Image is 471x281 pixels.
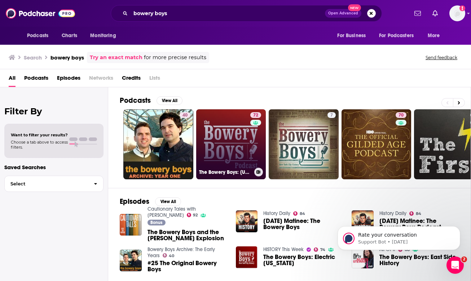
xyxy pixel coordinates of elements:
span: 84 [300,212,305,215]
span: 70 [399,112,404,119]
iframe: Intercom live chat [446,256,464,274]
h2: Episodes [120,197,149,206]
span: Want to filter your results? [11,132,68,137]
span: 72 [253,112,258,119]
button: Open AdvancedNew [325,9,361,18]
button: open menu [85,29,125,43]
h3: The Bowery Boys: [US_STATE] City History [199,169,251,175]
button: open menu [332,29,375,43]
img: Saturday Matinee: The Bowery Boys Podcast [352,210,374,232]
span: New [348,4,361,11]
a: 70 [396,112,406,118]
a: All [9,72,16,87]
a: 84 [293,211,305,216]
span: 40 [169,254,174,258]
img: The Bowery Boys: Electric New York [236,246,258,268]
h2: Podcasts [120,96,151,105]
span: Podcasts [27,31,48,41]
p: Saved Searches [4,164,104,171]
span: 2 [461,256,467,262]
span: More [428,31,440,41]
a: 72 [250,112,261,118]
a: Saturday Matinee: The Bowery Boys [263,218,343,230]
a: Cautionary Tales with Tim Harford [148,206,196,218]
span: Logged in as RP_publicity [449,5,465,21]
span: Networks [89,72,113,87]
button: Show profile menu [449,5,465,21]
button: open menu [22,29,58,43]
span: For Business [337,31,366,41]
button: open menu [374,29,424,43]
a: #25 The Original Bowery Boys [120,250,142,272]
img: The Bowery Boys and the Black Tom Explosion [120,214,142,236]
a: 70 [342,109,411,179]
a: 7 [269,109,339,179]
a: 72The Bowery Boys: [US_STATE] City History [196,109,266,179]
img: Saturday Matinee: The Bowery Boys [236,210,258,232]
span: Monitoring [90,31,116,41]
a: Credits [122,72,141,87]
span: Lists [149,72,160,87]
a: Podcasts [24,72,48,87]
span: for more precise results [144,53,206,62]
a: EpisodesView All [120,197,181,206]
span: 92 [193,214,198,217]
span: For Podcasters [379,31,414,41]
h3: bowery boys [50,54,84,61]
a: Charts [57,29,82,43]
iframe: Intercom notifications message [327,211,471,262]
h3: Search [24,54,42,61]
span: Open Advanced [328,12,358,15]
a: 92 [187,213,198,217]
span: Select [5,181,88,186]
span: 7 [330,112,333,119]
span: 74 [320,248,325,251]
span: Charts [62,31,77,41]
a: 40 [123,109,193,179]
a: The Bowery Boys and the Black Tom Explosion [148,229,227,241]
span: 40 [182,112,188,119]
button: open menu [423,29,449,43]
input: Search podcasts, credits, & more... [131,8,325,19]
span: The Bowery Boys: Electric [US_STATE] [263,254,343,266]
a: 7 [327,112,336,118]
a: 74 [314,247,325,252]
a: HISTORY This Week [263,246,304,253]
a: Bowery Boys Archive: The Early Years [148,246,215,259]
a: #25 The Original Bowery Boys [148,260,227,272]
a: Show notifications dropdown [411,7,424,19]
a: PodcastsView All [120,96,182,105]
img: User Profile [449,5,465,21]
h2: Filter By [4,106,104,117]
a: 40 [163,253,175,258]
a: Show notifications dropdown [430,7,441,19]
a: History Daily [263,210,290,216]
a: 40 [180,112,190,118]
svg: Add a profile image [459,5,465,11]
button: Select [4,176,104,192]
a: The Bowery Boys: Electric New York [263,254,343,266]
a: Episodes [57,72,80,87]
span: Bonus [150,220,162,225]
button: View All [157,96,182,105]
div: Search podcasts, credits, & more... [111,5,382,22]
img: Podchaser - Follow, Share and Rate Podcasts [6,6,75,20]
button: View All [155,197,181,206]
a: Try an exact match [90,53,142,62]
span: The Bowery Boys and the [PERSON_NAME] Explosion [148,229,227,241]
span: [DATE] Matinee: The Bowery Boys [263,218,343,230]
